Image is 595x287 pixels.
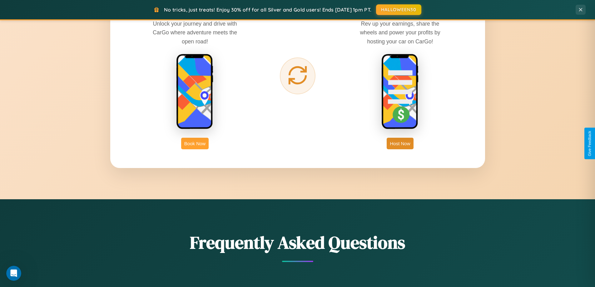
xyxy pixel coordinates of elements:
button: Host Now [387,138,413,149]
iframe: Intercom live chat [6,266,21,281]
img: rent phone [176,54,214,130]
img: host phone [381,54,419,130]
span: No tricks, just treats! Enjoy 30% off for all Silver and Gold users! Ends [DATE] 1pm PT. [164,7,371,13]
button: Book Now [181,138,209,149]
div: Give Feedback [588,131,592,156]
p: Rev up your earnings, share the wheels and power your profits by hosting your car on CarGo! [353,19,447,46]
button: HALLOWEEN30 [376,4,421,15]
h2: Frequently Asked Questions [110,230,485,255]
p: Unlock your journey and drive with CarGo where adventure meets the open road! [148,19,242,46]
